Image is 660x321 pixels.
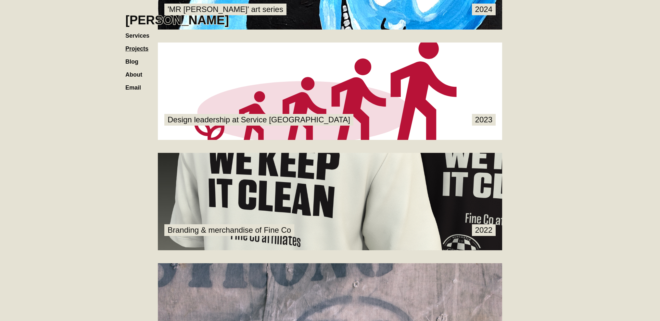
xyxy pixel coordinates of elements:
a: Services [125,26,156,39]
a: About [125,65,149,78]
a: home [125,6,229,27]
a: Projects [125,39,155,52]
a: Blog [125,52,145,65]
h1: [PERSON_NAME] [125,13,229,27]
a: Email [125,78,147,91]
